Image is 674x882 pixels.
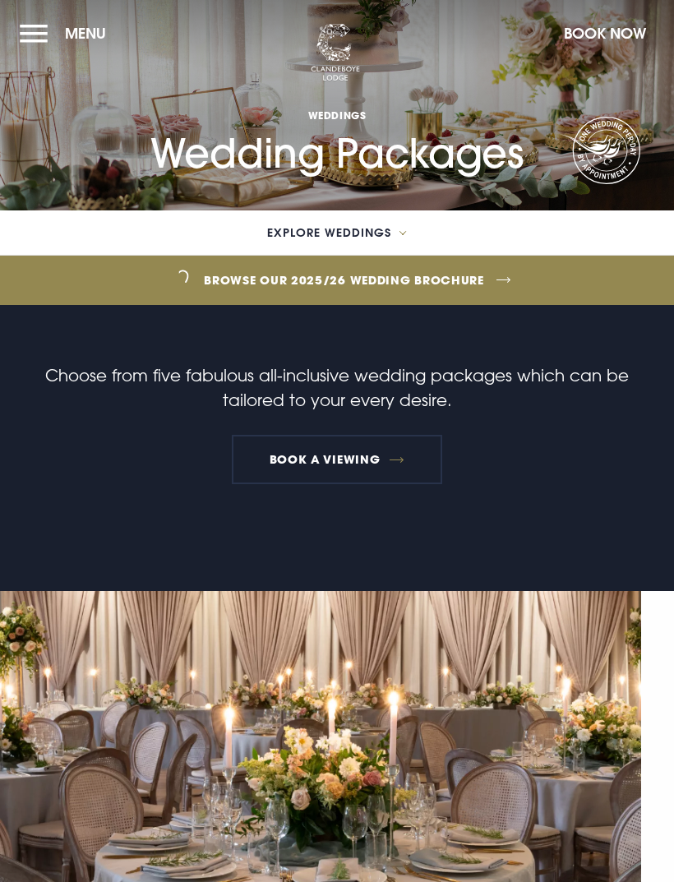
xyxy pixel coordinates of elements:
span: Menu [65,24,106,43]
p: Choose from five fabulous all-inclusive wedding packages which can be tailored to your every desire. [20,362,654,412]
span: Weddings [150,109,524,122]
button: Menu [20,16,114,51]
span: Explore Weddings [267,227,391,238]
img: Clandeboye Lodge [311,24,360,81]
a: Book a Viewing [232,435,442,484]
button: Book Now [556,16,654,51]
